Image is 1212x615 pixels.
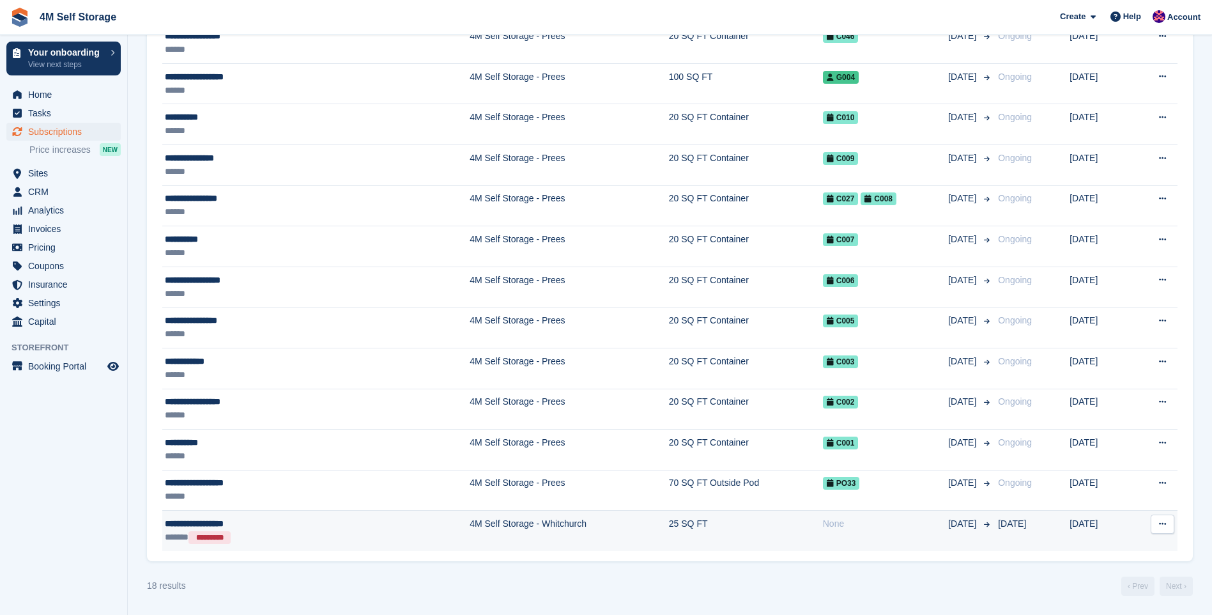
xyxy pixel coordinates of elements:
[28,220,105,238] span: Invoices
[6,257,121,275] a: menu
[948,517,979,531] span: [DATE]
[29,143,121,157] a: Price increases NEW
[6,164,121,182] a: menu
[470,389,669,430] td: 4M Self Storage - Prees
[28,313,105,331] span: Capital
[28,183,105,201] span: CRM
[470,470,669,511] td: 4M Self Storage - Prees
[823,71,859,84] span: G004
[998,234,1032,244] span: Ongoing
[948,355,979,368] span: [DATE]
[1123,10,1141,23] span: Help
[948,192,979,205] span: [DATE]
[669,104,823,145] td: 20 SQ FT Container
[29,144,91,156] span: Price increases
[6,220,121,238] a: menu
[948,274,979,287] span: [DATE]
[28,238,105,256] span: Pricing
[823,152,859,165] span: C009
[948,314,979,327] span: [DATE]
[1070,144,1131,185] td: [DATE]
[28,201,105,219] span: Analytics
[823,233,859,246] span: C007
[998,72,1032,82] span: Ongoing
[998,396,1032,407] span: Ongoing
[669,430,823,471] td: 20 SQ FT Container
[1070,307,1131,348] td: [DATE]
[28,48,104,57] p: Your onboarding
[470,267,669,307] td: 4M Self Storage - Prees
[998,31,1032,41] span: Ongoing
[12,341,127,354] span: Storefront
[669,226,823,267] td: 20 SQ FT Container
[998,437,1032,448] span: Ongoing
[28,123,105,141] span: Subscriptions
[1153,10,1165,23] img: Caroline Betsworth
[1121,577,1154,596] a: Previous
[470,430,669,471] td: 4M Self Storage - Prees
[948,29,979,43] span: [DATE]
[948,395,979,409] span: [DATE]
[6,123,121,141] a: menu
[6,104,121,122] a: menu
[948,436,979,449] span: [DATE]
[669,307,823,348] td: 20 SQ FT Container
[6,183,121,201] a: menu
[1119,577,1195,596] nav: Page
[10,8,29,27] img: stora-icon-8386f47178a22dfd0bd8f6a31ec36ba5ce8667c1dd55bd0f319d3a0aa187defe.svg
[669,63,823,104] td: 100 SQ FT
[28,294,105,312] span: Settings
[669,348,823,389] td: 20 SQ FT Container
[28,59,104,70] p: View next steps
[998,315,1032,325] span: Ongoing
[823,517,948,531] div: None
[998,356,1032,366] span: Ongoing
[1070,511,1131,551] td: [DATE]
[100,143,121,156] div: NEW
[861,192,896,205] span: C008
[1070,185,1131,226] td: [DATE]
[1070,23,1131,64] td: [DATE]
[823,437,859,449] span: C001
[35,6,121,27] a: 4M Self Storage
[6,294,121,312] a: menu
[669,23,823,64] td: 20 SQ FT Container
[6,276,121,293] a: menu
[1070,63,1131,104] td: [DATE]
[1070,389,1131,430] td: [DATE]
[823,274,859,287] span: C006
[470,226,669,267] td: 4M Self Storage - Prees
[1070,104,1131,145] td: [DATE]
[6,201,121,219] a: menu
[948,476,979,490] span: [DATE]
[1070,470,1131,511] td: [DATE]
[28,164,105,182] span: Sites
[998,518,1026,529] span: [DATE]
[998,112,1032,122] span: Ongoing
[470,104,669,145] td: 4M Self Storage - Prees
[998,275,1032,285] span: Ongoing
[823,477,860,490] span: PO33
[998,193,1032,203] span: Ongoing
[669,185,823,226] td: 20 SQ FT Container
[823,315,859,327] span: C005
[1167,11,1200,24] span: Account
[1160,577,1193,596] a: Next
[823,111,859,124] span: C010
[1070,226,1131,267] td: [DATE]
[147,579,186,593] div: 18 results
[28,104,105,122] span: Tasks
[470,185,669,226] td: 4M Self Storage - Prees
[823,30,859,43] span: C046
[948,233,979,246] span: [DATE]
[6,238,121,256] a: menu
[28,257,105,275] span: Coupons
[998,478,1032,488] span: Ongoing
[1070,267,1131,307] td: [DATE]
[669,144,823,185] td: 20 SQ FT Container
[470,307,669,348] td: 4M Self Storage - Prees
[948,111,979,124] span: [DATE]
[823,396,859,409] span: C002
[1070,430,1131,471] td: [DATE]
[470,511,669,551] td: 4M Self Storage - Whitchurch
